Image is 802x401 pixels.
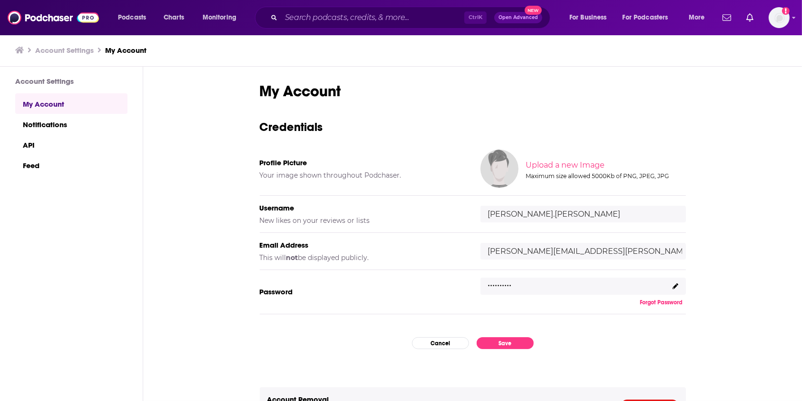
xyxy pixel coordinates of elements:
button: Cancel [412,337,469,349]
button: Save [477,337,534,349]
h5: New likes on your reviews or lists [260,216,465,225]
h3: Credentials [260,120,686,134]
h3: Account Settings [15,77,127,86]
div: Maximum size allowed 5000Kb of PNG, JPEG, JPG [526,172,684,180]
h5: This will be displayed publicly. [260,253,465,262]
h5: Profile Picture [260,158,465,167]
span: Logged in as Isabelle.Hobday [769,7,790,28]
input: email [480,243,686,260]
p: .......... [488,275,512,289]
a: Notifications [15,114,127,134]
button: Show profile menu [769,7,790,28]
h5: Username [260,203,465,212]
svg: Add a profile image [782,7,790,15]
span: Podcasts [118,11,146,24]
h5: Password [260,287,465,296]
a: API [15,134,127,155]
img: Your profile image [480,150,518,188]
h1: My Account [260,82,686,100]
button: Open AdvancedNew [494,12,542,23]
a: Account Settings [35,46,94,55]
input: username [480,206,686,222]
a: Show notifications dropdown [743,10,757,26]
button: open menu [196,10,249,25]
button: open menu [563,10,619,25]
button: open menu [111,10,158,25]
button: open menu [682,10,717,25]
b: not [286,253,298,262]
a: Charts [157,10,190,25]
a: My Account [105,46,147,55]
a: My Account [15,93,127,114]
a: Show notifications dropdown [719,10,735,26]
span: For Podcasters [623,11,668,24]
button: open menu [616,10,682,25]
img: User Profile [769,7,790,28]
span: More [689,11,705,24]
span: Monitoring [203,11,236,24]
div: Search podcasts, credits, & more... [264,7,559,29]
h5: Your image shown throughout Podchaser. [260,171,465,180]
span: Charts [164,11,184,24]
span: Ctrl K [464,11,487,24]
span: Open Advanced [499,15,538,20]
a: Feed [15,155,127,175]
span: For Business [569,11,607,24]
img: Podchaser - Follow, Share and Rate Podcasts [8,9,99,27]
h5: Email Address [260,241,465,250]
button: Forgot Password [637,299,686,306]
input: Search podcasts, credits, & more... [281,10,464,25]
span: New [525,6,542,15]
